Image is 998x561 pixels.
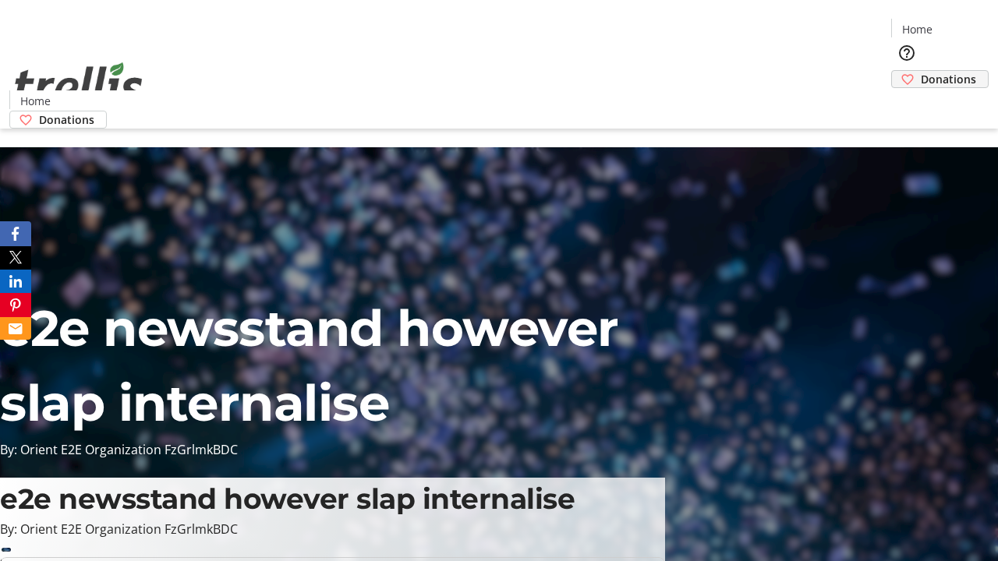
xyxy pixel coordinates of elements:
[39,111,94,128] span: Donations
[20,93,51,109] span: Home
[10,93,60,109] a: Home
[9,45,148,123] img: Orient E2E Organization FzGrlmkBDC's Logo
[891,70,989,88] a: Donations
[9,111,107,129] a: Donations
[892,21,942,37] a: Home
[902,21,933,37] span: Home
[891,88,922,119] button: Cart
[921,71,976,87] span: Donations
[891,37,922,69] button: Help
